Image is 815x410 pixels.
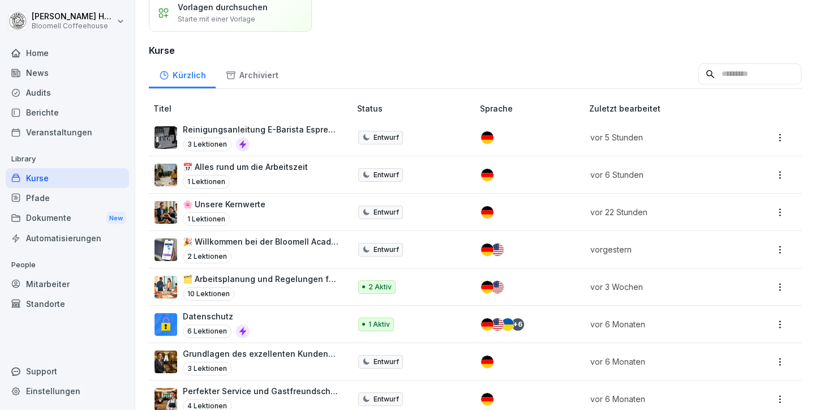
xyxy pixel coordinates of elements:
[481,356,494,368] img: de.svg
[368,319,390,330] p: 1 Aktiv
[481,244,494,256] img: de.svg
[357,103,475,114] p: Status
[491,318,504,331] img: us.svg
[590,206,733,218] p: vor 22 Stunden
[153,103,353,114] p: Titel
[183,287,234,301] p: 10 Lektionen
[590,281,733,293] p: vor 3 Wochen
[183,250,231,263] p: 2 Lektionen
[374,170,399,180] p: Entwurf
[374,245,399,255] p: Entwurf
[6,228,129,248] a: Automatisierungen
[590,393,733,405] p: vor 6 Monaten
[183,310,250,322] p: Datenschutz
[6,361,129,381] div: Support
[590,244,733,255] p: vorgestern
[6,208,129,229] div: Dokumente
[6,188,129,208] a: Pfade
[481,131,494,144] img: de.svg
[374,207,399,217] p: Entwurf
[178,1,268,13] p: Vorlagen durchsuchen
[183,138,231,151] p: 3 Lektionen
[183,362,231,375] p: 3 Lektionen
[6,168,129,188] a: Kurse
[183,348,339,360] p: Grundlagen des exzellenten Kundenservice im Gastgewerbe
[368,282,392,292] p: 2 Aktiv
[183,175,230,189] p: 1 Lektionen
[374,357,399,367] p: Entwurf
[481,393,494,405] img: de.svg
[480,103,585,114] p: Sprache
[183,273,339,285] p: 🗂️ Arbeitsplanung und Regelungen für Mitarbeitende
[183,385,339,397] p: Perfekter Service und Gastfreundschaft
[183,236,339,247] p: 🎉 Willkommen bei der Bloomell Academy!
[590,356,733,368] p: vor 6 Monaten
[183,161,308,173] p: 📅 Alles rund um die Arbeitszeit
[183,324,231,338] p: 6 Lektionen
[6,256,129,274] p: People
[149,44,801,57] h3: Kurse
[590,318,733,330] p: vor 6 Monaten
[501,318,514,331] img: ua.svg
[155,313,177,336] img: gp1n7epbxsf9lzaihqn479zn.png
[6,208,129,229] a: DokumenteNew
[481,169,494,181] img: de.svg
[6,381,129,401] a: Einstellungen
[6,63,129,83] a: News
[374,394,399,404] p: Entwurf
[6,103,129,122] a: Berichte
[481,206,494,219] img: de.svg
[155,164,177,186] img: cu3wmzzldktk4qspvjr6yacu.png
[183,123,339,135] p: Reinigungsanleitung E-Barista Espressomaschine
[32,12,114,22] p: [PERSON_NAME] Häfeli
[589,103,747,114] p: Zuletzt bearbeitet
[6,83,129,103] a: Audits
[149,59,216,88] a: Kürzlich
[155,126,177,149] img: u02agwowfwjnmbk66zgwku1c.png
[6,274,129,294] a: Mitarbeiter
[183,212,230,226] p: 1 Lektionen
[6,150,129,168] p: Library
[32,22,114,30] p: Bloomell Coffeehouse
[183,198,265,210] p: 🌸 Unsere Kernwerte
[155,276,177,298] img: bwuj6s1e49ip1tpfjdzf6itg.png
[6,294,129,314] a: Standorte
[512,318,524,331] div: + 6
[481,281,494,293] img: de.svg
[106,212,126,225] div: New
[491,244,504,256] img: us.svg
[481,318,494,331] img: de.svg
[216,59,288,88] a: Archiviert
[491,281,504,293] img: us.svg
[155,351,177,373] img: xacjj5awa8ajrl2g9zhi2804.png
[178,14,255,24] p: Starte mit einer Vorlage
[155,201,177,224] img: o42vw9ktpcd1ki1r1pbdchka.png
[590,169,733,181] p: vor 6 Stunden
[374,133,399,143] p: Entwurf
[590,131,733,143] p: vor 5 Stunden
[6,122,129,142] a: Veranstaltungen
[6,43,129,63] a: Home
[155,238,177,261] img: b4eu0mai1tdt6ksd7nlke1so.png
